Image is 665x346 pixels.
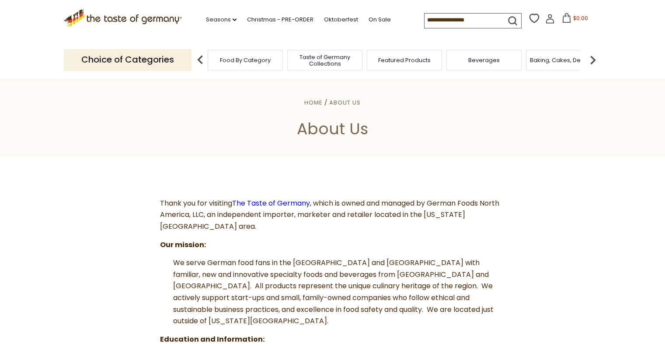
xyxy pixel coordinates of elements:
[329,98,361,107] a: About Us
[573,14,588,22] span: $0.00
[584,51,602,69] img: next arrow
[232,198,310,208] a: The Taste of Germany
[557,13,594,26] button: $0.00
[160,198,499,231] span: Thank you for visiting , which is owned and managed by German Foods North America, LLC, an indepe...
[160,240,206,250] strong: Our mission:
[206,15,237,24] a: Seasons
[290,54,360,67] a: Taste of Germany Collections
[468,57,500,63] a: Beverages
[191,51,209,69] img: previous arrow
[173,258,494,326] span: We serve German food fans in the [GEOGRAPHIC_DATA] and [GEOGRAPHIC_DATA] with familiar, new and i...
[27,119,638,139] h1: About Us
[64,49,191,70] p: Choice of Categories
[220,57,271,63] a: Food By Category
[369,15,391,24] a: On Sale
[530,57,598,63] a: Baking, Cakes, Desserts
[304,98,323,107] a: Home
[378,57,431,63] a: Featured Products
[160,334,265,344] strong: Education and Information:
[324,15,358,24] a: Oktoberfest
[247,15,313,24] a: Christmas - PRE-ORDER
